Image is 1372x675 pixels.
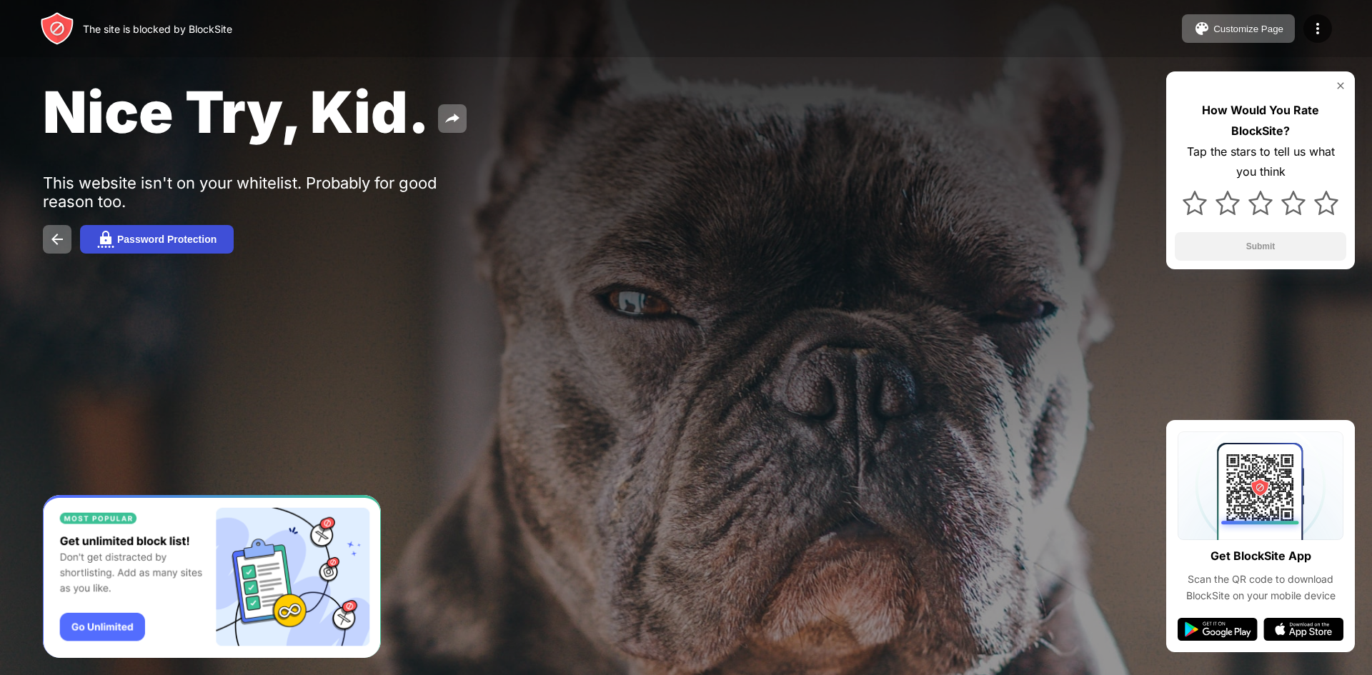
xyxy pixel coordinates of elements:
[80,225,234,254] button: Password Protection
[1216,191,1240,215] img: star.svg
[43,174,484,211] div: This website isn't on your whitelist. Probably for good reason too.
[1175,100,1346,141] div: How Would You Rate BlockSite?
[1281,191,1306,215] img: star.svg
[1193,20,1211,37] img: pallet.svg
[1175,141,1346,183] div: Tap the stars to tell us what you think
[43,495,381,659] iframe: Banner
[97,231,114,248] img: password.svg
[1248,191,1273,215] img: star.svg
[1309,20,1326,37] img: menu-icon.svg
[444,110,461,127] img: share.svg
[1213,24,1283,34] div: Customize Page
[1178,618,1258,641] img: google-play.svg
[40,11,74,46] img: header-logo.svg
[1263,618,1343,641] img: app-store.svg
[1178,571,1343,604] div: Scan the QR code to download BlockSite on your mobile device
[43,77,429,146] span: Nice Try, Kid.
[117,234,217,245] div: Password Protection
[49,231,66,248] img: back.svg
[1314,191,1338,215] img: star.svg
[1178,431,1343,540] img: qrcode.svg
[1183,191,1207,215] img: star.svg
[1211,546,1311,566] div: Get BlockSite App
[1182,14,1295,43] button: Customize Page
[1175,232,1346,261] button: Submit
[1335,80,1346,91] img: rate-us-close.svg
[83,23,232,35] div: The site is blocked by BlockSite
